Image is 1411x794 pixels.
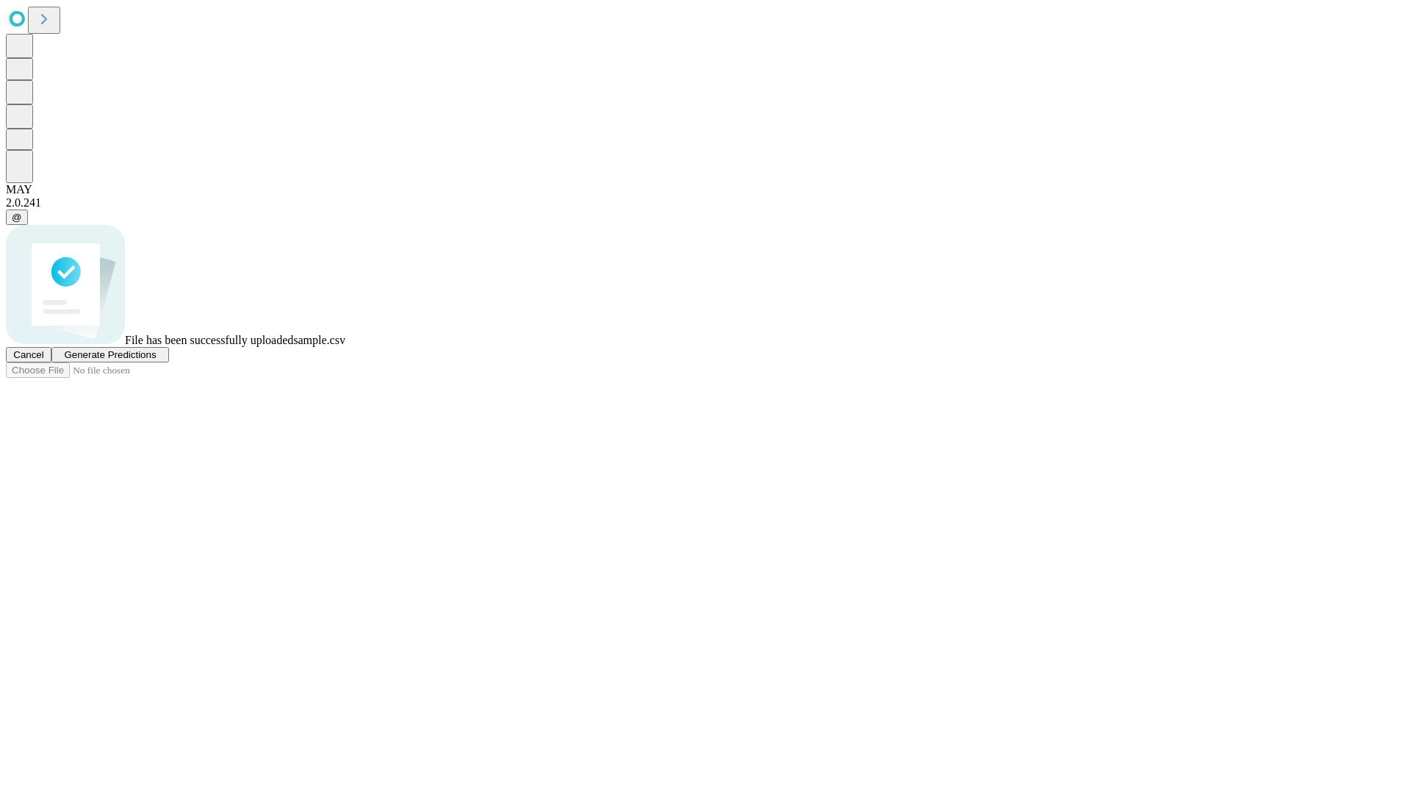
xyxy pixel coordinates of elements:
div: MAY [6,183,1405,196]
button: Cancel [6,347,51,362]
span: File has been successfully uploaded [125,334,293,346]
span: Generate Predictions [64,349,156,360]
button: Generate Predictions [51,347,169,362]
button: @ [6,210,28,225]
span: Cancel [13,349,44,360]
div: 2.0.241 [6,196,1405,210]
span: @ [12,212,22,223]
span: sample.csv [293,334,345,346]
